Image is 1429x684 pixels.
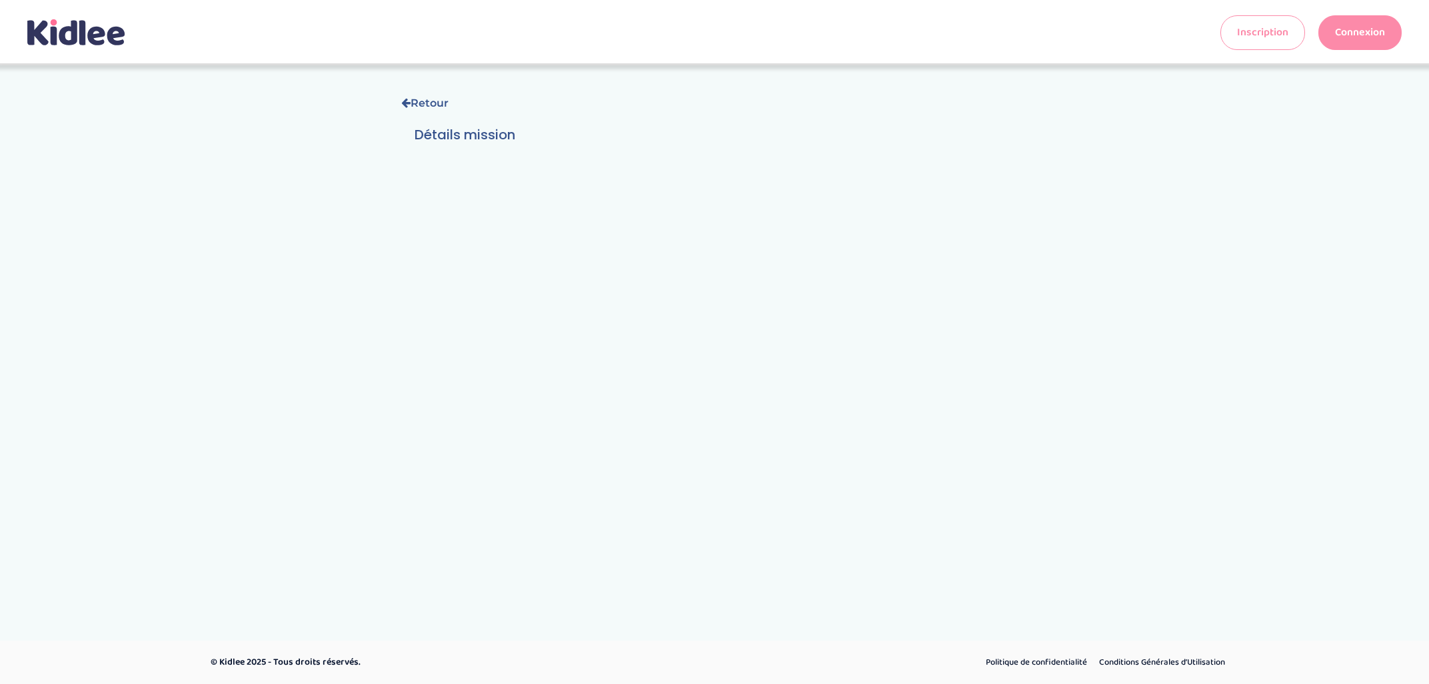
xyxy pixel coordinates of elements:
[401,97,449,109] a: Retour
[1220,15,1305,50] a: Inscription
[1318,15,1402,50] a: Connexion
[981,654,1092,671] a: Politique de confidentialité
[415,125,1014,145] h3: Détails mission
[211,655,771,669] p: © Kidlee 2025 - Tous droits réservés.
[1094,654,1230,671] a: Conditions Générales d’Utilisation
